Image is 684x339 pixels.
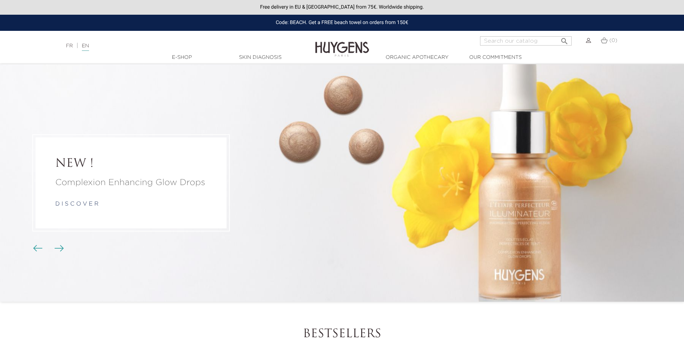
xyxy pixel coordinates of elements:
[480,36,572,46] input: Search
[55,201,98,207] a: d i s c o v e r
[315,30,369,58] img: Huygens
[36,243,59,254] div: Carousel buttons
[82,43,89,51] a: EN
[381,54,453,61] a: Organic Apothecary
[55,176,207,189] a: Complexion Enhancing Glow Drops
[460,54,531,61] a: Our commitments
[55,157,207,171] a: NEW !
[62,42,280,50] div: |
[146,54,218,61] a: E-Shop
[558,34,571,44] button: 
[560,35,569,43] i: 
[224,54,296,61] a: Skin Diagnosis
[66,43,73,48] a: FR
[609,38,617,43] span: (0)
